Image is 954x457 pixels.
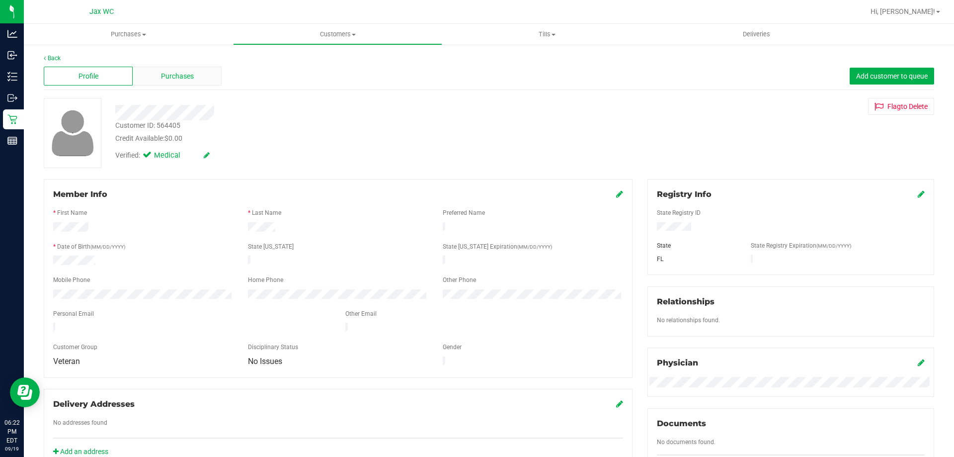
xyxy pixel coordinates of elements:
span: Tills [443,30,651,39]
span: (MM/DD/YYYY) [517,244,552,250]
span: No documents found. [657,439,715,446]
label: Date of Birth [57,242,125,251]
inline-svg: Retail [7,114,17,124]
inline-svg: Inventory [7,72,17,82]
inline-svg: Analytics [7,29,17,39]
span: (MM/DD/YYYY) [816,243,851,249]
label: Home Phone [248,275,283,284]
span: Physician [657,358,698,367]
span: Hi, [PERSON_NAME]! [871,7,935,15]
span: Relationships [657,297,715,306]
span: Jax WC [89,7,114,16]
div: State [649,241,744,250]
span: No Issues [248,357,282,366]
label: Gender [443,343,462,352]
a: Add an address [53,448,108,456]
span: Registry Info [657,189,712,199]
span: Medical [154,150,194,161]
span: (MM/DD/YYYY) [90,244,125,250]
div: Credit Available: [115,133,553,144]
span: $0.00 [164,134,182,142]
div: Customer ID: 564405 [115,120,180,131]
span: Documents [657,419,706,428]
label: Last Name [252,208,281,217]
a: Tills [442,24,651,45]
button: Add customer to queue [850,68,934,85]
span: Purchases [24,30,233,39]
span: Veteran [53,357,80,366]
label: State Registry Expiration [751,241,851,250]
button: Flagto Delete [868,98,934,115]
a: Customers [233,24,442,45]
label: State [US_STATE] [248,242,294,251]
inline-svg: Reports [7,136,17,146]
label: Customer Group [53,343,97,352]
span: Add customer to queue [856,72,928,80]
div: FL [649,255,744,264]
span: Deliveries [729,30,784,39]
label: No relationships found. [657,316,720,325]
a: Back [44,55,61,62]
label: Other Phone [443,275,476,284]
span: Profile [79,71,98,82]
a: Purchases [24,24,233,45]
a: Deliveries [652,24,861,45]
label: Other Email [345,309,377,318]
label: Preferred Name [443,208,485,217]
label: State [US_STATE] Expiration [443,242,552,251]
label: Disciplinary Status [248,343,298,352]
label: No addresses found [53,418,107,427]
label: First Name [57,208,87,217]
span: Purchases [161,71,194,82]
span: Member Info [53,189,107,199]
img: user-icon.png [47,107,99,159]
span: Customers [234,30,442,39]
label: Personal Email [53,309,94,318]
label: Mobile Phone [53,275,90,284]
inline-svg: Outbound [7,93,17,103]
iframe: Resource center [10,377,40,407]
label: State Registry ID [657,208,701,217]
p: 09/19 [4,445,19,453]
span: Delivery Addresses [53,399,135,409]
div: Verified: [115,150,210,161]
p: 06:22 PM EDT [4,418,19,445]
inline-svg: Inbound [7,50,17,60]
